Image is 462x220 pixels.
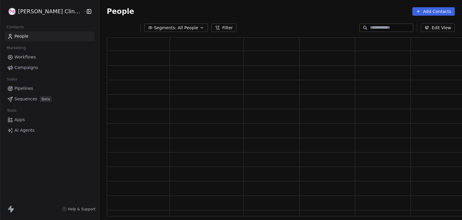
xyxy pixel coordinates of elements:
span: Workflows [14,54,36,60]
span: [PERSON_NAME] Clinic External [18,8,82,15]
button: Filter [211,24,236,32]
span: Campaigns [14,64,38,71]
button: [PERSON_NAME] Clinic External [7,6,79,17]
span: Sequences [14,96,37,102]
a: Campaigns [5,63,94,73]
span: People [107,7,134,16]
span: Contacts [4,23,26,32]
span: Beta [40,96,52,102]
span: Pipelines [14,85,33,92]
span: All People [178,25,198,31]
a: Help & Support [62,207,96,212]
span: People [14,33,29,39]
a: Pipelines [5,83,94,93]
a: People [5,31,94,41]
span: Help & Support [68,207,96,212]
a: Apps [5,115,94,125]
a: SequencesBeta [5,94,94,104]
a: AI Agents [5,125,94,135]
span: Marketing [4,43,29,52]
button: Edit View [421,24,455,32]
span: Sales [4,75,20,84]
span: Segments: [154,25,177,31]
button: Add Contacts [412,7,455,16]
span: Tools [4,106,19,115]
span: Apps [14,117,25,123]
span: AI Agents [14,127,35,134]
img: RASYA-Clinic%20Circle%20icon%20Transparent.png [8,8,16,15]
a: Workflows [5,52,94,62]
